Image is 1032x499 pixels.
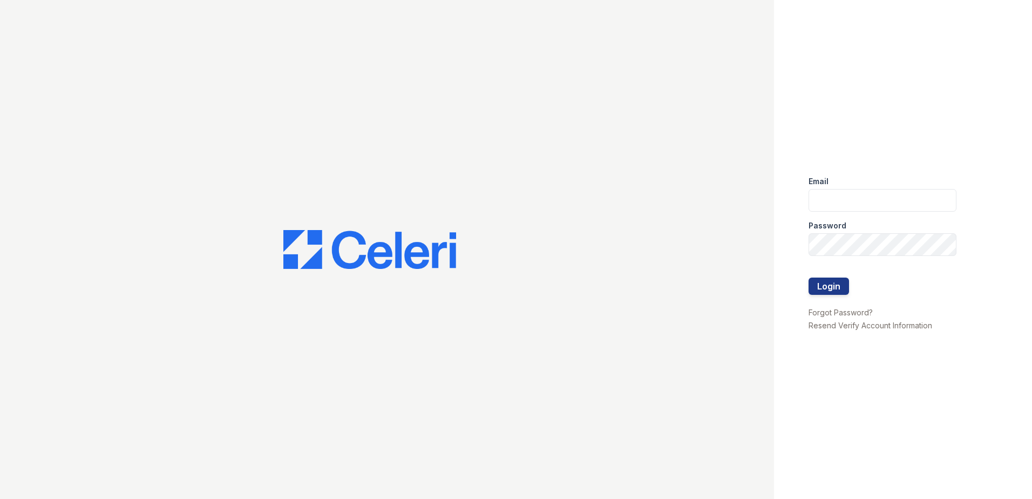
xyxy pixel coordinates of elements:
[283,230,456,269] img: CE_Logo_Blue-a8612792a0a2168367f1c8372b55b34899dd931a85d93a1a3d3e32e68fde9ad4.png
[809,308,873,317] a: Forgot Password?
[809,176,829,187] label: Email
[809,220,846,231] label: Password
[809,321,932,330] a: Resend Verify Account Information
[809,278,849,295] button: Login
